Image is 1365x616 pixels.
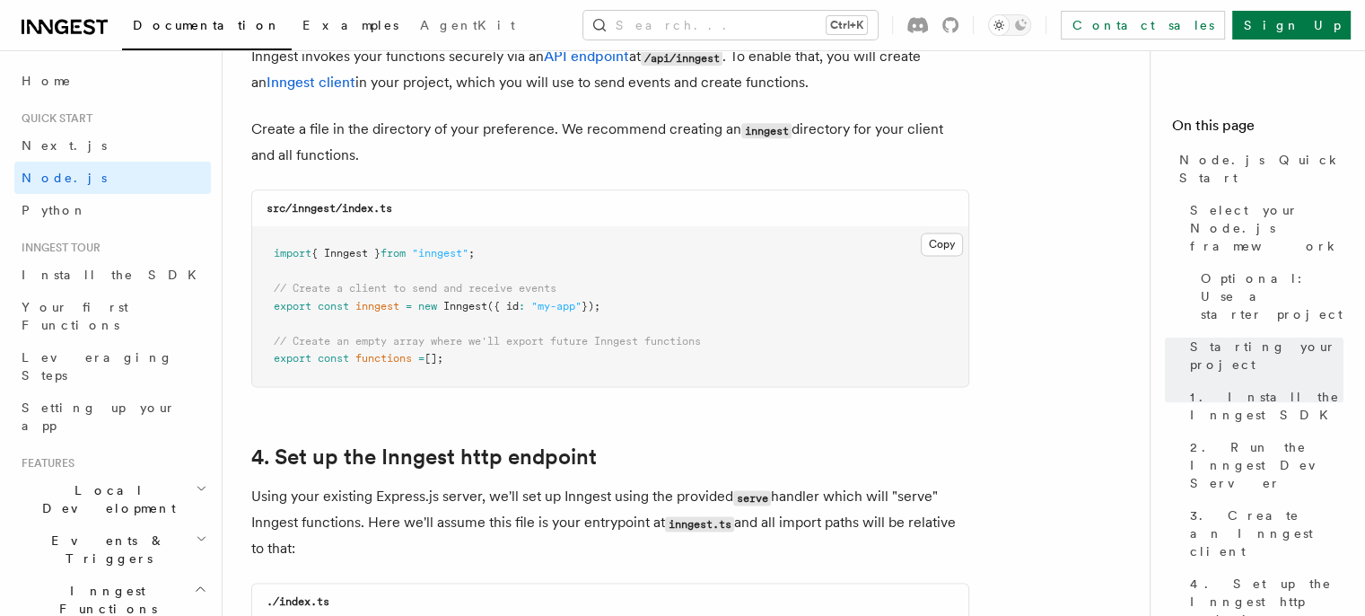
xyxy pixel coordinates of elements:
[14,532,196,568] span: Events & Triggers
[274,282,556,295] span: // Create a client to send and receive events
[1183,194,1343,262] a: Select your Node.js framework
[1190,388,1343,424] span: 1. Install the Inngest SDK
[827,16,867,34] kbd: Ctrl+K
[487,300,519,312] span: ({ id
[1190,506,1343,560] span: 3. Create an Inngest client
[544,48,629,65] a: API endpoint
[267,595,329,608] code: ./index.ts
[22,268,207,282] span: Install the SDK
[443,300,487,312] span: Inngest
[22,203,87,217] span: Python
[1194,262,1343,330] a: Optional: Use a starter project
[318,352,349,365] span: const
[251,44,969,95] p: Inngest invokes your functions securely via an at . To enable that, you will create an in your pr...
[519,300,525,312] span: :
[274,247,311,260] span: import
[122,5,292,50] a: Documentation
[1172,144,1343,194] a: Node.js Quick Start
[583,11,878,40] button: Search...Ctrl+K
[22,138,107,153] span: Next.js
[1190,201,1343,255] span: Select your Node.js framework
[1179,151,1343,187] span: Node.js Quick Start
[14,241,101,255] span: Inngest tour
[133,18,281,32] span: Documentation
[665,516,734,532] code: inngest.ts
[531,300,582,312] span: "my-app"
[318,300,349,312] span: const
[468,247,475,260] span: ;
[22,350,173,383] span: Leveraging Steps
[14,456,74,471] span: Features
[406,300,412,312] span: =
[409,5,526,48] a: AgentKit
[14,474,211,524] button: Local Development
[582,300,600,312] span: });
[412,247,468,260] span: "inngest"
[1232,11,1351,40] a: Sign Up
[1183,381,1343,431] a: 1. Install the Inngest SDK
[251,484,969,561] p: Using your existing Express.js server, we'll set up Inngest using the provided handler which will...
[641,50,722,66] code: /api/inngest
[381,247,406,260] span: from
[14,162,211,194] a: Node.js
[22,171,107,185] span: Node.js
[14,524,211,575] button: Events & Triggers
[22,300,128,332] span: Your first Functions
[420,18,515,32] span: AgentKit
[274,335,701,348] span: // Create an empty array where we'll export future Inngest functions
[1183,330,1343,381] a: Starting your project
[14,194,211,226] a: Python
[14,129,211,162] a: Next.js
[355,300,399,312] span: inngest
[251,444,597,470] a: 4. Set up the Inngest http endpoint
[14,65,211,97] a: Home
[14,341,211,392] a: Leveraging Steps
[988,14,1031,36] button: Toggle dark mode
[14,392,211,442] a: Setting up your app
[418,300,437,312] span: new
[22,400,176,433] span: Setting up your app
[14,259,211,291] a: Install the SDK
[418,352,424,365] span: =
[733,490,771,506] code: serve
[14,481,196,517] span: Local Development
[267,74,355,91] a: Inngest client
[274,300,311,312] span: export
[1190,338,1343,374] span: Starting your project
[1183,499,1343,568] a: 3. Create an Inngest client
[1183,431,1343,499] a: 2. Run the Inngest Dev Server
[22,72,72,90] span: Home
[14,291,211,341] a: Your first Functions
[267,202,392,215] code: src/inngest/index.ts
[274,352,311,365] span: export
[14,111,92,126] span: Quick start
[741,123,792,138] code: inngest
[1061,11,1225,40] a: Contact sales
[1190,438,1343,492] span: 2. Run the Inngest Dev Server
[1172,115,1343,144] h4: On this page
[424,352,443,365] span: [];
[355,352,412,365] span: functions
[921,233,963,256] button: Copy
[302,18,398,32] span: Examples
[251,117,969,168] p: Create a file in the directory of your preference. We recommend creating an directory for your cl...
[311,247,381,260] span: { Inngest }
[1201,269,1343,323] span: Optional: Use a starter project
[292,5,409,48] a: Examples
